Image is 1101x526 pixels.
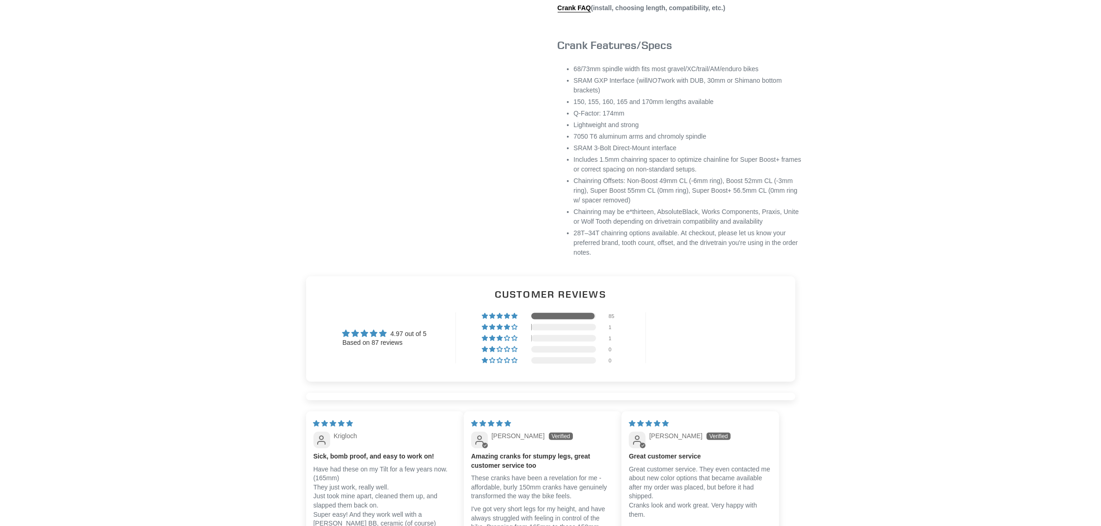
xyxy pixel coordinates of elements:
[574,228,803,257] li: 28T–34T chainring options available. At checkout, please let us know your preferred brand, tooth ...
[482,313,519,319] div: 98% (85) reviews with 5 star rating
[314,287,788,301] h2: Customer Reviews
[492,432,545,440] span: [PERSON_NAME]
[471,420,511,427] span: 5 star review
[629,452,772,461] b: Great customer service
[648,77,662,84] em: NOT
[574,120,803,130] li: Lightweight and strong
[334,432,357,440] span: Krigloch
[609,313,620,319] div: 85
[471,452,614,470] b: Amazing cranks for stumpy legs, great customer service too
[574,143,803,153] li: SRAM 3-Bolt Direct-Mount interface
[482,324,519,330] div: 1% (1) reviews with 4 star rating
[314,420,353,427] span: 5 star review
[609,335,620,342] div: 1
[609,324,620,330] div: 1
[574,176,803,205] li: Chainring Offsets: Non-Boost 49mm CL (-6mm ring), Boost 52mm CL (-3mm ring), Super Boost 55mm CL ...
[558,4,726,12] strong: (install, choosing length, compatibility, etc.)
[574,76,803,95] li: SRAM GXP Interface (will work with DUB, 30mm or Shimano bottom brackets)
[390,330,426,337] span: 4.97 out of 5
[482,335,519,342] div: 1% (1) reviews with 3 star rating
[574,207,803,226] li: Chainring may be e*thirteen, AbsoluteBlack, Works Components, Praxis, Unite or Wolf Tooth dependi...
[629,420,669,427] span: 5 star review
[558,4,591,12] a: Crank FAQ
[343,338,427,348] div: Based on 87 reviews
[574,155,803,174] li: Includes 1.5mm chainring spacer to optimize chainline for Super Boost+ frames or correct spacing ...
[574,109,803,118] li: Q-Factor: 174mm
[574,132,803,141] li: 7050 T6 aluminum arms and chromoly spindle
[558,38,803,52] h3: Crank Features/Specs
[574,97,803,107] li: 150, 155, 160, 165 and 170mm lengths available
[314,452,456,461] b: Sick, bomb proof, and easy to work on!
[471,474,614,501] p: These cranks have been a revelation for me - affordable, burly 150mm cranks have genuinely transf...
[574,64,803,74] li: 68/73mm spindle width fits most gravel/XC/trail/AM/enduro bikes
[629,465,772,520] p: Great customer service. They even contacted me about new color options that became available afte...
[649,432,702,440] span: [PERSON_NAME]
[343,328,427,339] div: Average rating is 4.97 stars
